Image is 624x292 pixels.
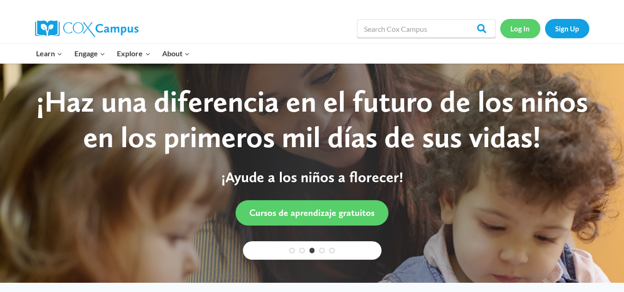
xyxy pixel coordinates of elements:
a: 3 [309,248,315,253]
img: Cox Campus [35,20,139,37]
a: Log In [500,19,540,38]
button: Child menu of About [156,44,196,63]
button: Child menu of Explore [111,44,157,63]
div: ¡Haz una diferencia en el futuro de los niños en los primeros mil días de sus vidas! [24,84,601,155]
nav: Secondary Navigation [500,19,589,38]
button: Child menu of Engage [68,44,111,63]
button: Child menu of Learn [30,44,69,63]
a: 2 [299,248,305,253]
a: 5 [329,248,335,253]
span: Cursos de aprendizaje gratuitos [249,207,375,218]
p: ¡Ayude a los niños a florecer! [24,168,601,186]
input: Search Cox Campus [357,19,496,38]
a: 4 [319,248,325,253]
nav: Primary Navigation [30,44,196,63]
a: 1 [289,248,295,253]
a: Cursos de aprendizaje gratuitos [236,200,388,226]
a: Sign Up [545,19,589,38]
